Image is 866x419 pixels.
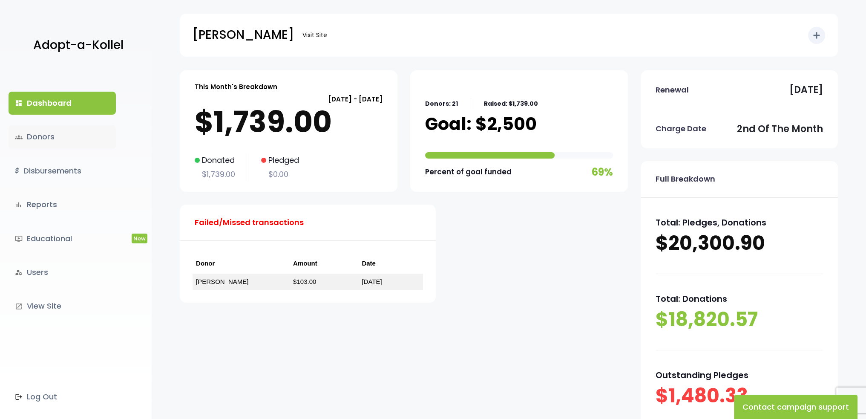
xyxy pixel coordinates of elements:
[193,254,290,274] th: Donor
[362,278,382,285] a: [DATE]
[195,81,277,92] p: This Month's Breakdown
[9,261,116,284] a: manage_accountsUsers
[195,153,235,167] p: Donated
[261,168,299,181] p: $0.00
[656,172,715,186] p: Full Breakdown
[9,295,116,318] a: launchView Site
[9,193,116,216] a: bar_chartReports
[298,27,331,43] a: Visit Site
[9,385,116,408] a: Log Out
[15,269,23,276] i: manage_accounts
[9,125,116,148] a: groupsDonors
[656,367,823,383] p: Outstanding Pledges
[656,230,823,257] p: $20,300.90
[656,215,823,230] p: Total: Pledges, Donations
[132,234,147,243] span: New
[808,27,825,44] button: add
[9,92,116,115] a: dashboardDashboard
[656,83,689,97] p: Renewal
[33,35,124,56] p: Adopt-a-Kollel
[15,303,23,310] i: launch
[195,93,383,105] p: [DATE] - [DATE]
[15,133,23,141] span: groups
[15,165,19,177] i: $
[656,306,823,333] p: $18,820.57
[734,395,857,419] button: Contact campaign support
[293,278,316,285] a: $103.00
[9,227,116,250] a: ondemand_videoEducationalNew
[261,153,299,167] p: Pledged
[196,278,248,285] a: [PERSON_NAME]
[425,98,458,109] p: Donors: 21
[592,163,613,181] p: 69%
[425,113,537,135] p: Goal: $2,500
[15,235,23,243] i: ondemand_video
[15,201,23,208] i: bar_chart
[737,121,823,138] p: 2nd of the month
[656,291,823,306] p: Total: Donations
[656,383,823,409] p: $1,480.33
[358,254,423,274] th: Date
[425,165,512,179] p: Percent of goal funded
[656,122,706,136] p: Charge Date
[9,159,116,182] a: $Disbursements
[193,24,294,46] p: [PERSON_NAME]
[484,98,538,109] p: Raised: $1,739.00
[195,216,304,229] p: Failed/Missed transactions
[15,99,23,107] i: dashboard
[195,168,235,181] p: $1,739.00
[29,25,124,66] a: Adopt-a-Kollel
[195,105,383,139] p: $1,739.00
[789,81,823,98] p: [DATE]
[811,30,822,40] i: add
[290,254,358,274] th: Amount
